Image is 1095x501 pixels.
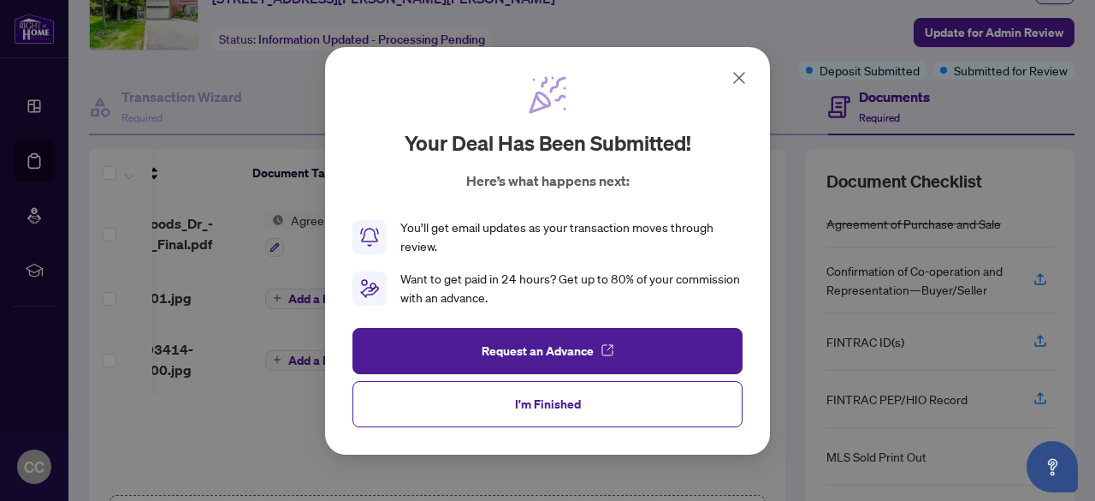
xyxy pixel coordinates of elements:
[352,380,743,426] button: I'm Finished
[352,327,743,373] button: Request an Advance
[400,218,743,256] div: You’ll get email updates as your transaction moves through review.
[466,170,630,191] p: Here’s what happens next:
[482,337,594,364] span: Request an Advance
[400,270,743,307] div: Want to get paid in 24 hours? Get up to 80% of your commission with an advance.
[1027,441,1078,492] button: Open asap
[515,390,581,417] span: I'm Finished
[405,129,691,157] h2: Your deal has been submitted!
